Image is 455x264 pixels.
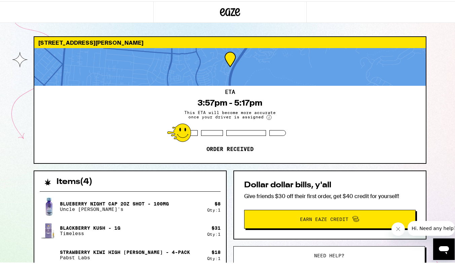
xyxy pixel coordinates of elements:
[244,191,416,198] p: Give friends $30 off their first order, get $40 credit for yourself!
[40,244,59,263] img: Strawberry Kiwi High Seltzer - 4-Pack
[207,231,221,235] div: Qty: 1
[56,177,92,185] h2: Items ( 4 )
[4,5,48,10] span: Hi. Need any help?
[207,255,221,259] div: Qty: 1
[225,88,235,93] h2: ETA
[244,209,416,227] button: Earn Eaze Credit
[314,252,344,257] span: Need help?
[300,216,348,220] span: Earn Eaze Credit
[40,196,59,215] img: Blueberry Night Cap 2oz Shot - 100mg
[60,254,190,259] p: Pabst Labs
[233,245,425,264] button: Need help?
[408,220,455,234] iframe: Message from company
[40,220,59,239] img: Blackberry Kush - 1g
[391,221,405,234] iframe: Close message
[180,109,280,119] span: This ETA will become more accurate once your driver is assigned
[215,200,221,205] div: $ 8
[212,224,221,229] div: $ 31
[244,180,416,188] h2: Dollar dollar bills, y'all
[60,248,190,254] p: Strawberry Kiwi High [PERSON_NAME] - 4-Pack
[212,248,221,254] div: $ 18
[60,224,120,229] p: Blackberry Kush - 1g
[207,206,221,211] div: Qty: 1
[34,36,426,47] div: [STREET_ADDRESS][PERSON_NAME]
[198,97,262,106] div: 3:57pm - 5:17pm
[60,200,169,205] p: Blueberry Night Cap 2oz Shot - 100mg
[433,237,455,259] iframe: Button to launch messaging window
[60,229,120,235] p: Timeless
[60,205,169,211] p: Uncle [PERSON_NAME]'s
[206,145,254,151] p: Order received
